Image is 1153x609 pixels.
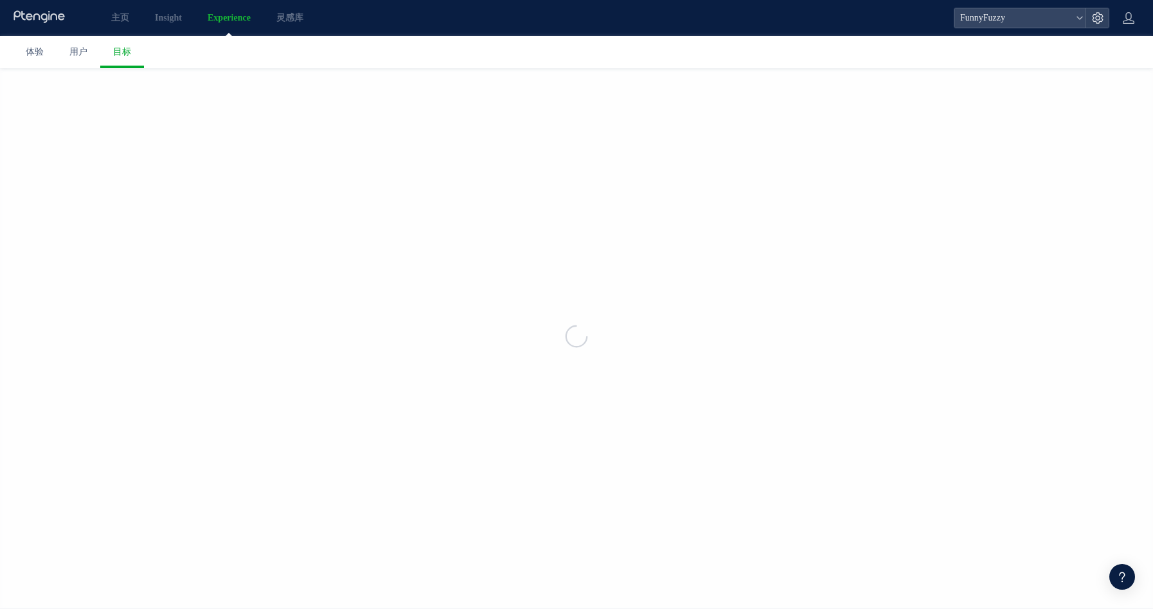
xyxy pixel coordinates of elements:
span: 体验 [26,46,44,59]
span: Insight [155,12,182,24]
span: 目标 [113,46,131,59]
span: 用户 [69,46,87,59]
span: Experience [208,12,251,24]
span: FunnyFuzzy [956,8,1071,28]
span: 灵感库 [276,12,303,24]
span: 主页 [111,12,129,24]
